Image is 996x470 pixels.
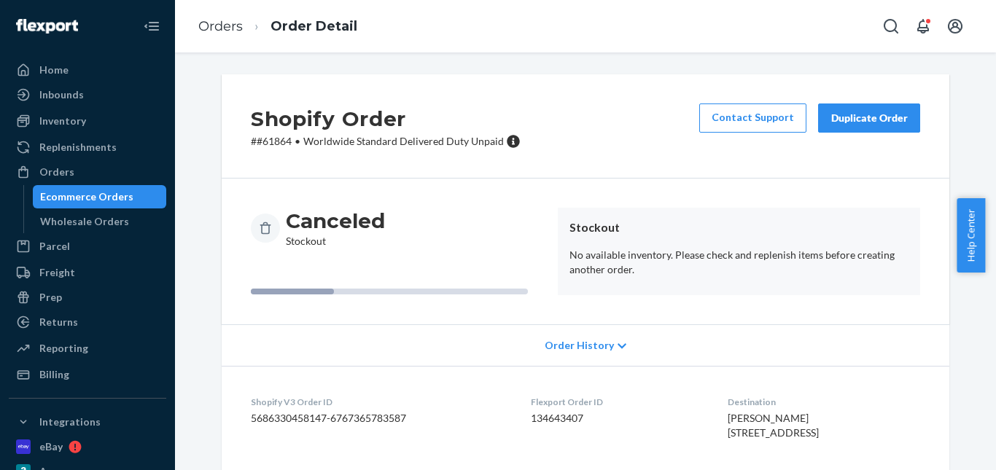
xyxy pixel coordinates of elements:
[271,18,357,34] a: Order Detail
[545,338,614,353] span: Order History
[9,410,166,434] button: Integrations
[39,439,63,454] div: eBay
[39,114,86,128] div: Inventory
[531,396,704,408] dt: Flexport Order ID
[39,415,101,429] div: Integrations
[9,58,166,82] a: Home
[569,219,909,236] header: Stockout
[286,208,385,248] div: Stockout
[251,396,507,408] dt: Shopify V3 Order ID
[9,337,166,360] a: Reporting
[957,198,985,273] button: Help Center
[830,111,908,125] div: Duplicate Order
[531,411,704,426] dd: 134643407
[9,261,166,284] a: Freight
[39,265,75,280] div: Freight
[40,214,129,229] div: Wholesale Orders
[9,109,166,133] a: Inventory
[9,363,166,386] a: Billing
[39,367,69,382] div: Billing
[187,5,369,48] ol: breadcrumbs
[699,103,806,133] a: Contact Support
[9,235,166,258] a: Parcel
[9,435,166,458] a: eBay
[9,286,166,309] a: Prep
[728,396,920,408] dt: Destination
[137,12,166,41] button: Close Navigation
[728,412,819,439] span: [PERSON_NAME] [STREET_ADDRESS]
[39,87,84,102] div: Inbounds
[569,248,909,277] p: No available inventory. Please check and replenish items before creating another order.
[39,290,62,305] div: Prep
[286,208,385,234] h3: Canceled
[818,103,920,133] button: Duplicate Order
[251,411,507,426] dd: 5686330458147-6767365783587
[40,189,133,204] div: Ecommerce Orders
[33,210,167,233] a: Wholesale Orders
[33,185,167,208] a: Ecommerce Orders
[9,83,166,106] a: Inbounds
[16,19,78,34] img: Flexport logo
[909,12,938,41] button: Open notifications
[198,18,243,34] a: Orders
[876,12,906,41] button: Open Search Box
[941,12,970,41] button: Open account menu
[39,315,78,329] div: Returns
[39,140,117,154] div: Replenishments
[39,341,88,356] div: Reporting
[9,160,166,184] a: Orders
[303,135,504,147] span: Worldwide Standard Delivered Duty Unpaid
[295,135,300,147] span: •
[39,239,70,254] div: Parcel
[251,103,521,134] h2: Shopify Order
[39,63,69,77] div: Home
[251,134,521,149] p: # #61864
[9,310,166,334] a: Returns
[39,165,74,179] div: Orders
[9,136,166,159] a: Replenishments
